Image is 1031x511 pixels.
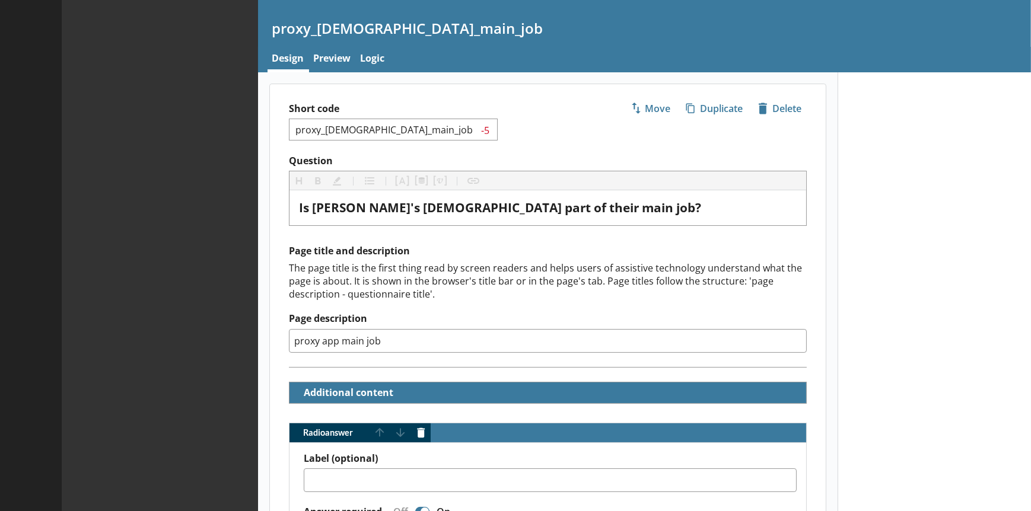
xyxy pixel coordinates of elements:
a: Design [268,47,309,72]
label: Page description [289,312,807,325]
a: Preview [309,47,356,72]
label: Short code [289,103,548,115]
h2: Page title and description [289,245,807,257]
span: Is [PERSON NAME]'s [DEMOGRAPHIC_DATA] part of their main job? [299,199,701,216]
a: Logic [356,47,390,72]
button: Additional content [294,382,396,403]
div: Question [299,200,797,216]
span: -5 [478,124,492,135]
button: Duplicate [680,98,748,119]
span: Radio answer [289,429,370,437]
h1: proxy_[DEMOGRAPHIC_DATA]_main_job [272,19,1017,37]
label: Label (optional) [304,452,797,465]
button: Delete answer [412,423,431,442]
button: Delete [753,98,807,119]
label: Question [289,155,807,167]
div: The page title is the first thing read by screen readers and helps users of assistive technology ... [289,261,807,301]
span: Duplicate [681,99,747,118]
span: Delete [753,99,806,118]
span: Move [626,99,675,118]
button: Move [625,98,676,119]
